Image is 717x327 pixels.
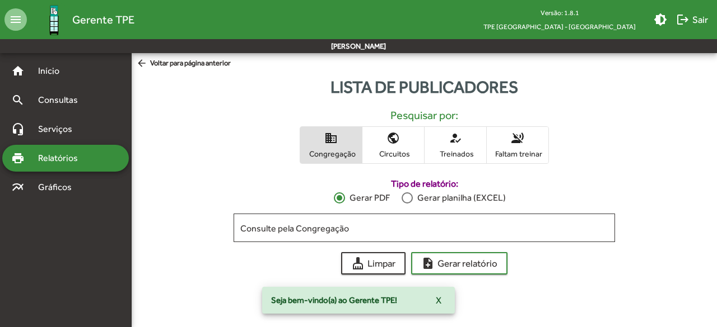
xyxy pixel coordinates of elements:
[387,131,400,145] mat-icon: public
[421,257,435,270] mat-icon: note_add
[4,8,27,31] mat-icon: menu
[72,11,134,29] span: Gerente TPE
[676,10,708,30] span: Sair
[11,93,25,107] mat-icon: search
[31,122,87,136] span: Serviços
[411,252,508,274] button: Gerar relatório
[413,191,506,205] div: Gerar planilha (EXCEL)
[427,290,450,310] button: X
[449,131,462,145] mat-icon: how_to_reg
[351,253,395,273] span: Limpar
[11,122,25,136] mat-icon: headset_mic
[365,149,421,159] span: Circuitos
[11,181,25,194] mat-icon: multiline_chart
[421,253,497,273] span: Gerar relatório
[427,149,483,159] span: Treinados
[136,58,150,70] mat-icon: arrow_back
[436,290,441,310] span: X
[31,181,87,194] span: Gráficos
[672,10,713,30] button: Sair
[136,58,231,70] span: Voltar para página anterior
[31,64,76,78] span: Início
[11,151,25,165] mat-icon: print
[511,131,524,145] mat-icon: voice_over_off
[490,149,546,159] span: Faltam treinar
[132,74,717,99] div: Lista de publicadores
[271,295,397,306] span: Seja bem-vindo(a) ao Gerente TPE!
[425,127,486,163] button: Treinados
[351,257,365,270] mat-icon: cleaning_services
[341,252,406,274] button: Limpar
[31,151,92,165] span: Relatórios
[345,191,390,205] div: Gerar PDF
[141,108,708,122] h5: Pesquisar por:
[487,127,548,163] button: Faltam treinar
[27,2,134,38] a: Gerente TPE
[11,64,25,78] mat-icon: home
[300,127,362,163] button: Congregação
[474,20,645,34] span: TPE [GEOGRAPHIC_DATA] - [GEOGRAPHIC_DATA]
[303,149,359,159] span: Congregação
[31,93,92,107] span: Consultas
[654,13,667,26] mat-icon: brightness_medium
[36,2,72,38] img: Logo
[362,127,424,163] button: Circuitos
[676,13,690,26] mat-icon: logout
[234,177,615,191] label: Tipo de relatório:
[324,131,338,145] mat-icon: domain
[474,6,645,20] div: Versão: 1.8.1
